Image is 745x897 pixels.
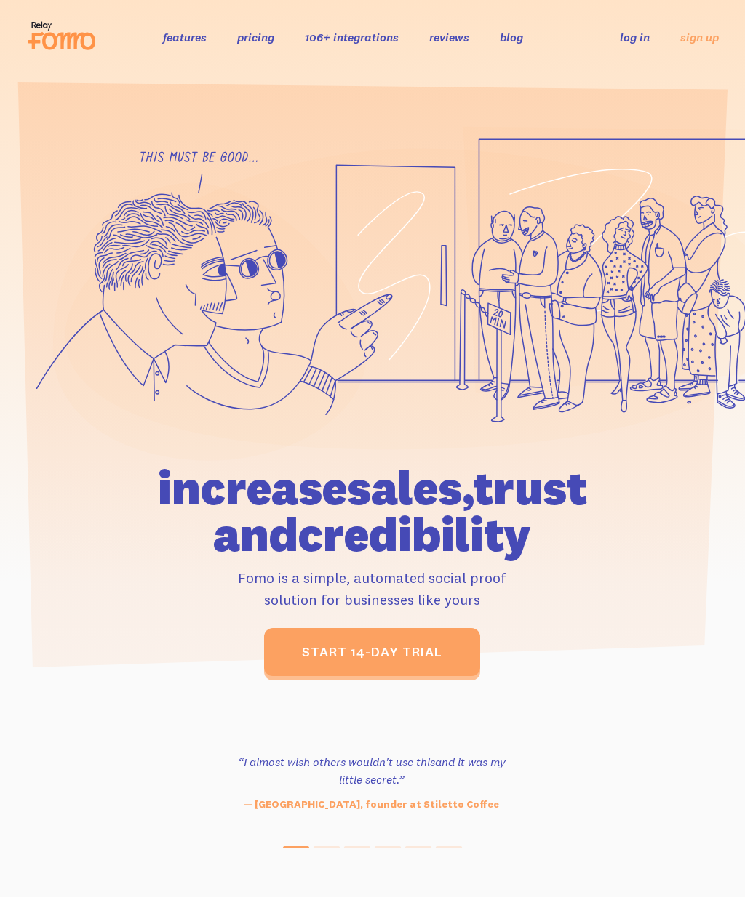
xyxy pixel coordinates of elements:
a: reviews [429,30,469,44]
a: pricing [237,30,274,44]
h1: increase sales, trust and credibility [129,464,615,558]
a: features [163,30,207,44]
p: Fomo is a simple, automated social proof solution for businesses like yours [129,567,615,611]
p: — [GEOGRAPHIC_DATA], founder at Stiletto Coffee [229,797,514,812]
a: log in [620,30,650,44]
a: blog [500,30,523,44]
a: 106+ integrations [305,30,399,44]
a: sign up [680,30,719,45]
a: start 14-day trial [264,628,480,676]
h3: “I almost wish others wouldn't use this and it was my little secret.” [229,753,514,788]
